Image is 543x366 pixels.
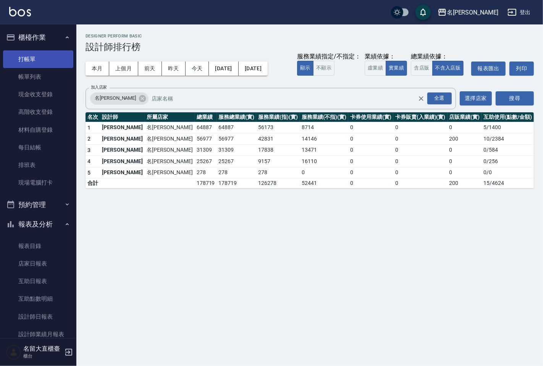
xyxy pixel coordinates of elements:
td: 64887 [217,122,257,133]
a: 店家日報表 [3,255,73,272]
h5: 名留大直櫃臺 [23,345,62,353]
td: 0 [393,133,448,145]
a: 互助日報表 [3,272,73,290]
td: 278 [256,167,300,178]
td: 0 / 584 [482,144,534,156]
th: 設計師 [100,112,145,122]
span: 5 [87,170,90,176]
label: 加入店家 [91,84,107,90]
td: 178719 [195,178,217,188]
button: 不含入店販 [432,61,464,76]
td: 10 / 2384 [482,133,534,145]
td: 0 / 256 [482,156,534,167]
img: Logo [9,7,31,16]
button: 前天 [138,62,162,76]
td: 合計 [86,178,100,188]
td: 0 [393,178,448,188]
button: 實業績 [386,61,407,76]
button: 顯示 [297,61,314,76]
div: 總業績依據： [411,53,467,61]
button: 選擇店家 [460,91,492,105]
td: [PERSON_NAME] [100,133,145,145]
input: 店家名稱 [150,92,431,105]
td: 278 [195,167,217,178]
span: 1 [87,125,90,131]
td: 17838 [256,144,300,156]
button: 本月 [86,62,109,76]
div: 業績依據： [365,53,407,61]
button: Clear [416,93,427,104]
td: 0 [348,156,393,167]
button: 登出 [504,5,534,19]
div: 名[PERSON_NAME] [447,8,498,17]
th: 互助使用(點數/金額) [482,112,534,122]
span: 名[PERSON_NAME] [90,94,141,102]
div: 全選 [427,92,452,104]
a: 報表目錄 [3,237,73,255]
div: 名[PERSON_NAME] [90,92,149,105]
img: Person [6,345,21,360]
a: 互助點數明細 [3,290,73,308]
div: 服務業績指定/不指定： [297,53,361,61]
td: 31309 [195,144,217,156]
td: [PERSON_NAME] [100,156,145,167]
td: 0 / 0 [482,167,534,178]
a: 帳單列表 [3,68,73,86]
td: 15 / 4624 [482,178,534,188]
td: 56173 [256,122,300,133]
td: 13471 [300,144,349,156]
a: 設計師日報表 [3,308,73,326]
button: 列印 [509,62,534,76]
th: 名次 [86,112,100,122]
button: 不顯示 [313,61,335,76]
td: 25267 [217,156,257,167]
a: 報表匯出 [471,62,506,76]
a: 打帳單 [3,50,73,68]
td: 0 [348,133,393,145]
td: 56977 [195,133,217,145]
td: 0 [348,178,393,188]
a: 設計師業績月報表 [3,326,73,343]
td: 0 [348,122,393,133]
a: 現金收支登錄 [3,86,73,103]
td: 名[PERSON_NAME] [145,122,194,133]
a: 排班表 [3,156,73,174]
td: [PERSON_NAME] [100,167,145,178]
a: 現場電腦打卡 [3,174,73,191]
td: 178719 [217,178,257,188]
th: 服務業績(指)(實) [256,112,300,122]
td: 0 [300,167,349,178]
th: 卡券販賣(入業績)(實) [393,112,448,122]
th: 卡券使用業績(實) [348,112,393,122]
td: [PERSON_NAME] [100,144,145,156]
td: 56977 [217,133,257,145]
td: 0 [348,167,393,178]
td: 0 [448,122,482,133]
td: 0 [448,144,482,156]
span: 2 [87,136,90,142]
td: 名[PERSON_NAME] [145,133,194,145]
td: 名[PERSON_NAME] [145,167,194,178]
td: 5 / 1400 [482,122,534,133]
td: 9157 [256,156,300,167]
td: 52441 [300,178,349,188]
td: 名[PERSON_NAME] [145,156,194,167]
td: 8714 [300,122,349,133]
h3: 設計師排行榜 [86,42,534,52]
button: 報表及分析 [3,214,73,234]
td: 0 [448,156,482,167]
button: 預約管理 [3,195,73,215]
td: 200 [448,133,482,145]
td: 名[PERSON_NAME] [145,144,194,156]
td: 64887 [195,122,217,133]
td: 126278 [256,178,300,188]
td: 0 [393,167,448,178]
a: 材料自購登錄 [3,121,73,139]
td: 31309 [217,144,257,156]
span: 3 [87,147,90,153]
button: [DATE] [239,62,268,76]
td: 0 [393,122,448,133]
button: 虛業績 [365,61,386,76]
button: 搜尋 [496,91,534,105]
td: 200 [448,178,482,188]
